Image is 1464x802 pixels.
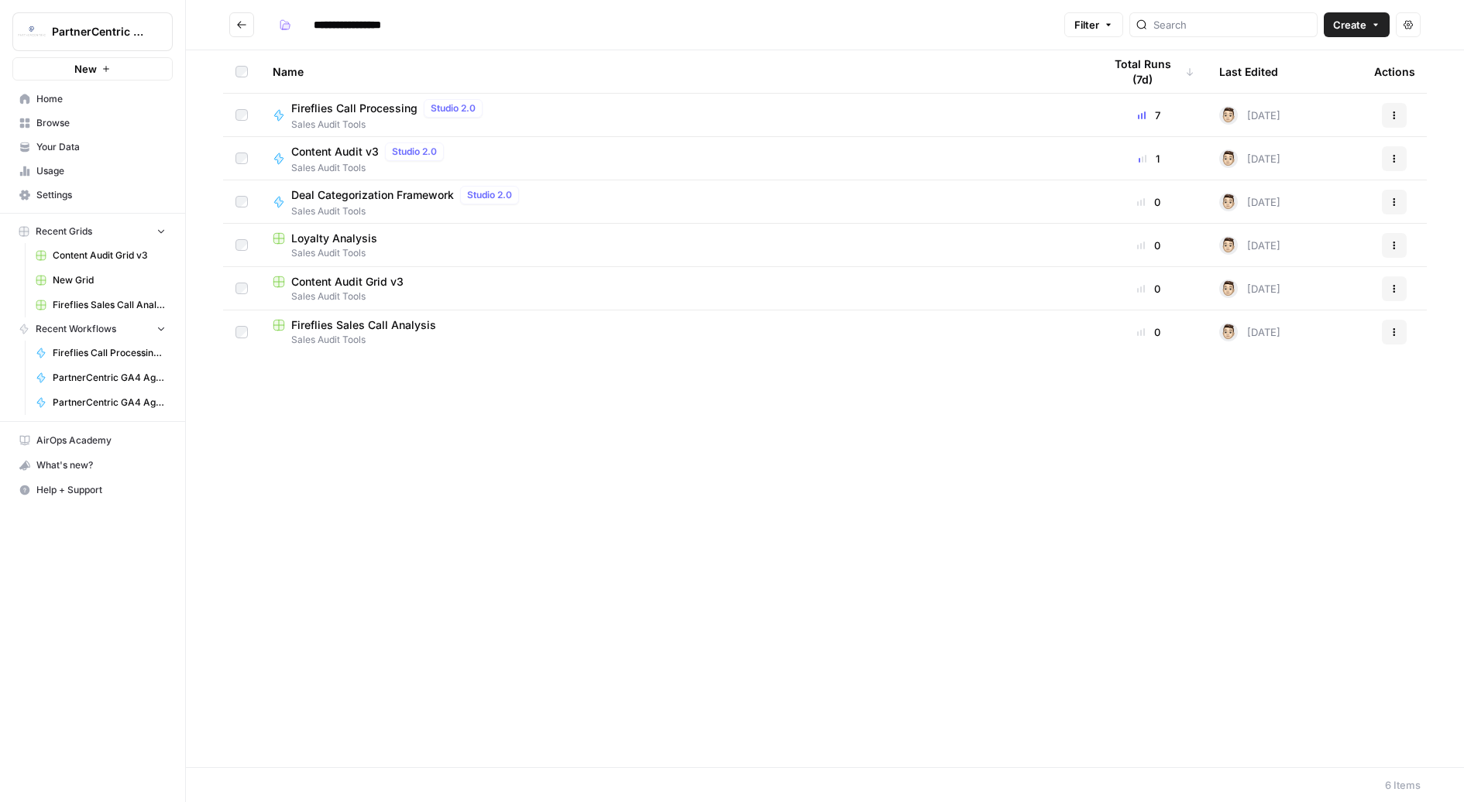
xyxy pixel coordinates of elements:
span: Sales Audit Tools [291,161,450,175]
div: 0 [1103,238,1194,253]
img: j22vlec3s5as1jy706j54i2l8ae1 [1219,149,1238,168]
a: PartnerCentric GA4 Agent - Leads - SQLs [29,365,173,390]
span: Sales Audit Tools [273,246,1078,260]
button: Filter [1064,12,1123,37]
button: New [12,57,173,81]
span: Sales Audit Tools [291,118,489,132]
span: Filter [1074,17,1099,33]
span: Sales Audit Tools [291,204,525,218]
a: Fireflies Sales Call AnalysisSales Audit Tools [273,317,1078,347]
span: Fireflies Call Processing for CS [53,346,166,360]
button: Recent Grids [12,220,173,243]
a: Fireflies Sales Call Analysis For CS [29,293,173,317]
img: j22vlec3s5as1jy706j54i2l8ae1 [1219,323,1238,341]
div: [DATE] [1219,193,1280,211]
span: Help + Support [36,483,166,497]
span: PartnerCentric GA4 Agent [53,396,166,410]
img: j22vlec3s5as1jy706j54i2l8ae1 [1219,106,1238,125]
button: Create [1324,12,1390,37]
div: [DATE] [1219,279,1280,298]
span: Browse [36,116,166,130]
a: Settings [12,183,173,207]
span: Usage [36,164,166,178]
a: Your Data [12,135,173,159]
span: Settings [36,188,166,202]
a: Content Audit Grid v3 [29,243,173,268]
a: Home [12,87,173,111]
div: 0 [1103,194,1194,210]
span: Fireflies Sales Call Analysis [291,317,436,333]
a: New Grid [29,268,173,293]
a: Usage [12,159,173,183]
span: Sales Audit Tools [273,290,1078,303]
span: PartnerCentric GA4 Agent - Leads - SQLs [53,371,166,385]
button: Go back [229,12,254,37]
span: Studio 2.0 [392,145,437,159]
div: 1 [1103,151,1194,166]
div: [DATE] [1219,106,1280,125]
span: Recent Grids [36,224,92,238]
img: j22vlec3s5as1jy706j54i2l8ae1 [1219,236,1238,255]
div: What's new? [13,454,172,477]
span: Create [1333,17,1366,33]
a: PartnerCentric GA4 Agent [29,390,173,415]
button: What's new? [12,453,173,478]
div: [DATE] [1219,149,1280,168]
div: Total Runs (7d) [1103,50,1194,93]
a: Fireflies Call Processing for CS [29,341,173,365]
a: Fireflies Call ProcessingStudio 2.0Sales Audit Tools [273,99,1078,132]
div: 0 [1103,281,1194,296]
span: Loyalty Analysis [291,231,377,246]
a: Browse [12,111,173,135]
button: Help + Support [12,478,173,502]
a: Content Audit v3Studio 2.0Sales Audit Tools [273,142,1078,175]
div: [DATE] [1219,236,1280,255]
a: AirOps Academy [12,428,173,453]
a: Loyalty AnalysisSales Audit Tools [273,231,1078,260]
div: [DATE] [1219,323,1280,341]
div: Name [273,50,1078,93]
img: PartnerCentric Sales Tools Logo [18,18,46,46]
span: Fireflies Call Processing [291,101,418,116]
span: Studio 2.0 [431,101,476,115]
input: Search [1153,17,1311,33]
span: Content Audit v3 [291,144,379,159]
span: New Grid [53,273,166,287]
div: 6 Items [1385,777,1421,793]
span: Your Data [36,140,166,154]
span: PartnerCentric Sales Tools [52,24,146,39]
div: Actions [1374,50,1415,93]
span: Fireflies Sales Call Analysis For CS [53,298,166,312]
span: AirOps Academy [36,434,166,447]
span: Sales Audit Tools [273,333,1078,347]
button: Recent Workflows [12,317,173,341]
div: Last Edited [1219,50,1278,93]
div: 0 [1103,324,1194,340]
span: New [74,61,97,77]
a: Deal Categorization FrameworkStudio 2.0Sales Audit Tools [273,186,1078,218]
span: Deal Categorization Framework [291,187,454,203]
span: Home [36,92,166,106]
span: Content Audit Grid v3 [291,274,404,290]
button: Workspace: PartnerCentric Sales Tools [12,12,173,51]
a: Content Audit Grid v3Sales Audit Tools [273,274,1078,303]
div: 7 [1103,108,1194,123]
img: j22vlec3s5as1jy706j54i2l8ae1 [1219,193,1238,211]
span: Recent Workflows [36,322,116,336]
span: Studio 2.0 [467,188,512,202]
img: j22vlec3s5as1jy706j54i2l8ae1 [1219,279,1238,298]
span: Content Audit Grid v3 [53,248,166,262]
